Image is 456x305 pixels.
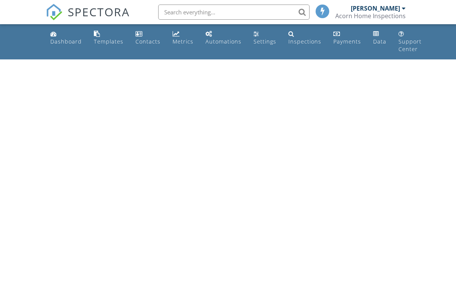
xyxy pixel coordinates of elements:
[135,38,160,45] div: Contacts
[251,27,279,49] a: Settings
[254,38,276,45] div: Settings
[47,27,85,49] a: Dashboard
[158,5,310,20] input: Search everything...
[91,27,126,49] a: Templates
[202,27,244,49] a: Automations (Basic)
[335,12,406,20] div: Acorn Home Inspections
[351,5,400,12] div: [PERSON_NAME]
[94,38,123,45] div: Templates
[46,4,62,20] img: The Best Home Inspection Software - Spectora
[173,38,193,45] div: Metrics
[68,4,130,20] span: SPECTORA
[285,27,324,49] a: Inspections
[170,27,196,49] a: Metrics
[333,38,361,45] div: Payments
[132,27,163,49] a: Contacts
[288,38,321,45] div: Inspections
[370,27,389,49] a: Data
[398,38,422,53] div: Support Center
[395,27,425,56] a: Support Center
[205,38,241,45] div: Automations
[373,38,386,45] div: Data
[50,38,82,45] div: Dashboard
[46,10,130,26] a: SPECTORA
[330,27,364,49] a: Payments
